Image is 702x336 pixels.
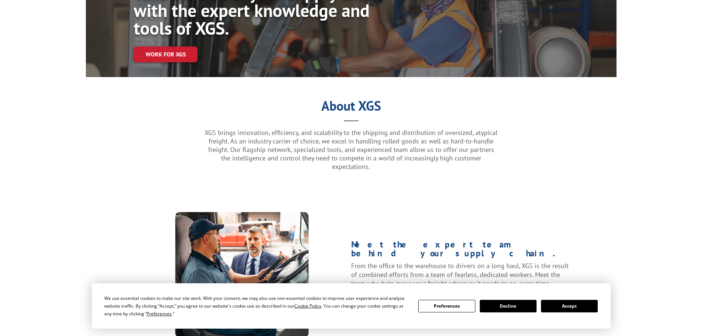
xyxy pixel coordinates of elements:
[86,101,617,115] h1: About XGS
[418,300,475,312] button: Preferences
[294,303,321,309] span: Cookie Policy
[104,294,409,318] div: We use essential cookies to make our site work. With your consent, we may also use non-essential ...
[134,46,198,62] a: Work for XGS
[147,311,172,317] span: Preferences
[92,283,611,329] div: Cookie Consent Prompt
[351,261,570,288] p: From the office to the warehouse to drivers on a long haul, XGS is the result of combined efforts...
[204,128,499,171] p: XGS brings innovation, efficiency, and scalability to the shipping and distribution of oversized,...
[480,300,537,312] button: Decline
[541,300,598,312] button: Accept
[351,240,570,261] h1: Meet the expert team behind your supply chain.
